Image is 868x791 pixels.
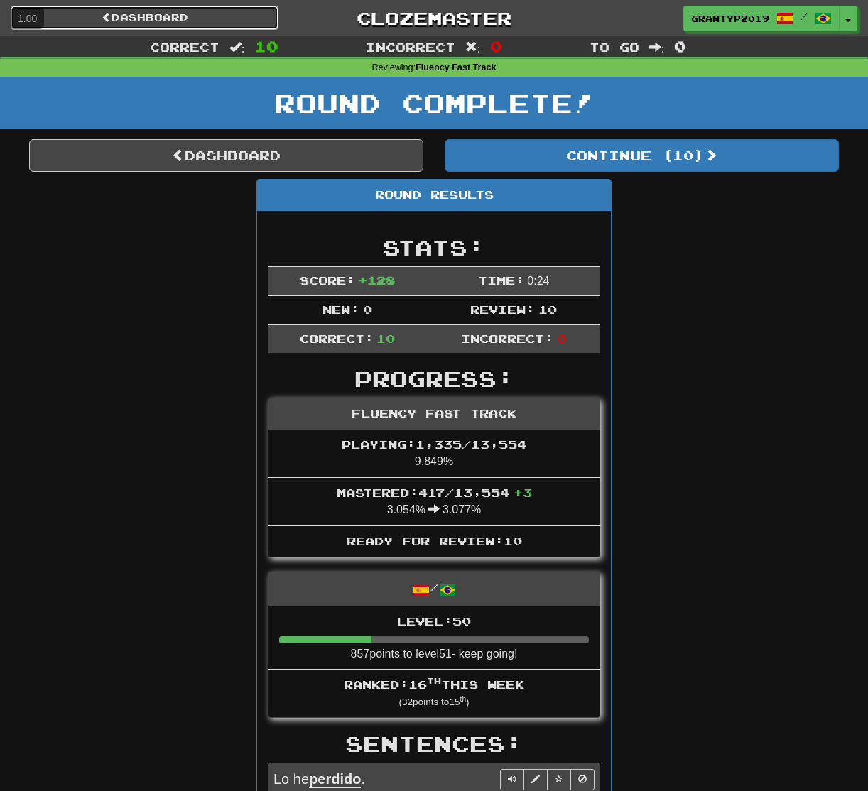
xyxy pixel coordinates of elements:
[300,273,355,287] span: Score:
[229,41,245,53] span: :
[427,676,441,686] sup: th
[268,430,600,478] li: 9.849%
[674,38,686,55] span: 0
[268,398,600,430] div: Fluency Fast Track
[557,332,566,345] span: 0
[570,769,595,790] button: Toggle ignore
[150,40,219,54] span: Correct
[363,302,372,316] span: 0
[300,6,568,31] a: Clozemaster
[801,11,808,21] span: /
[649,41,665,53] span: :
[461,332,553,345] span: Incorrect:
[358,273,395,287] span: + 128
[527,275,549,287] span: 0 : 24
[538,302,557,316] span: 10
[470,302,535,316] span: Review:
[29,139,423,172] a: Dashboard
[337,486,532,499] span: Mastered: 417 / 13,554
[465,41,481,53] span: :
[398,697,469,707] small: ( 32 points to 15 )
[366,40,455,54] span: Incorrect
[300,332,374,345] span: Correct:
[460,695,467,703] sup: th
[268,367,600,391] h2: Progress:
[268,606,600,670] li: 857 points to level 51 - keep going!
[5,89,863,117] h1: Round Complete!
[416,62,496,72] strong: Fluency Fast Track
[268,236,600,259] h2: Stats:
[376,332,395,345] span: 10
[683,6,840,31] a: grantyp2019 /
[514,486,532,499] span: + 3
[500,769,524,790] button: Play sentence audio
[523,769,548,790] button: Edit sentence
[268,572,600,606] div: /
[309,771,361,788] u: perdido
[254,38,278,55] span: 10
[268,732,600,755] h2: Sentences:
[257,180,611,211] div: Round Results
[478,273,524,287] span: Time:
[273,771,365,788] span: Lo he .
[490,38,502,55] span: 0
[322,302,359,316] span: New:
[342,437,526,451] span: Playing: 1,335 / 13,554
[11,6,278,30] a: Dashboard
[344,677,524,691] span: Ranked: 16 this week
[347,534,522,547] span: Ready for Review: 10
[691,12,769,25] span: grantyp2019
[445,139,839,172] button: Continue (10)
[547,769,571,790] button: Toggle favorite
[397,614,471,628] span: Level: 50
[500,769,595,790] div: Sentence controls
[268,477,600,526] li: 3.054% 3.077%
[590,40,639,54] span: To go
